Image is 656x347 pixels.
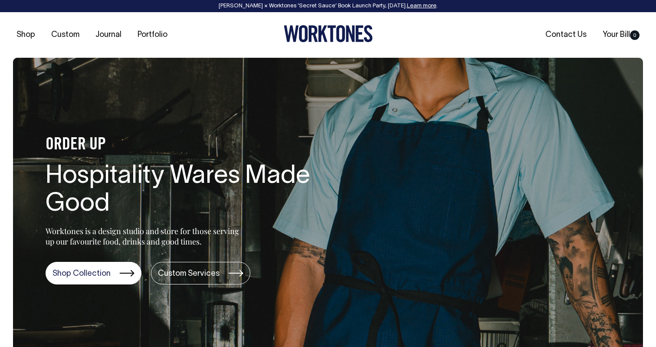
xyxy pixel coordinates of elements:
a: Your Bill0 [599,28,643,42]
a: Custom Services [151,262,250,284]
a: Journal [92,28,125,42]
a: Contact Us [542,28,590,42]
a: Shop Collection [46,262,141,284]
p: Worktones is a design studio and store for those serving up our favourite food, drinks and good t... [46,226,243,247]
a: Portfolio [134,28,171,42]
div: [PERSON_NAME] × Worktones ‘Secret Sauce’ Book Launch Party, [DATE]. . [9,3,647,9]
a: Shop [13,28,39,42]
a: Custom [48,28,83,42]
span: 0 [630,30,640,40]
h1: Hospitality Wares Made Good [46,163,323,218]
h4: ORDER UP [46,136,323,154]
a: Learn more [407,3,436,9]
